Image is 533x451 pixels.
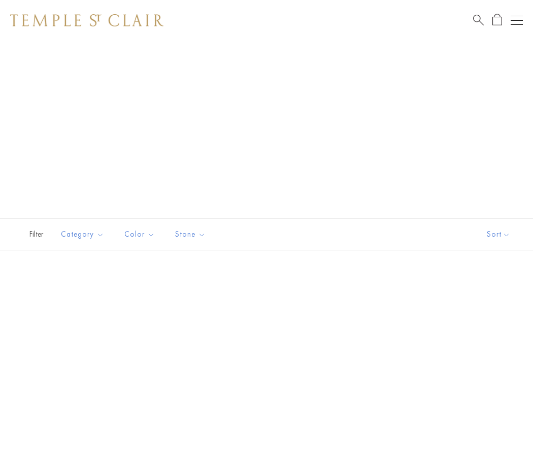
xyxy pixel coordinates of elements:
[511,14,523,26] button: Open navigation
[492,14,502,26] a: Open Shopping Bag
[473,14,484,26] a: Search
[56,228,112,241] span: Category
[119,228,162,241] span: Color
[53,223,112,246] button: Category
[170,228,213,241] span: Stone
[117,223,162,246] button: Color
[464,219,533,250] button: Show sort by
[10,14,163,26] img: Temple St. Clair
[168,223,213,246] button: Stone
